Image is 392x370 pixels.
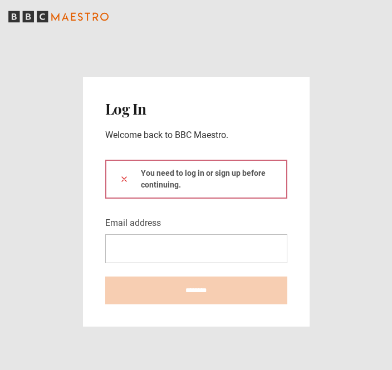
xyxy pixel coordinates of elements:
[8,8,109,25] svg: BBC Maestro
[105,129,287,142] p: Welcome back to BBC Maestro.
[105,216,161,230] label: Email address
[105,160,287,199] div: You need to log in or sign up before continuing.
[105,99,287,119] h2: Log In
